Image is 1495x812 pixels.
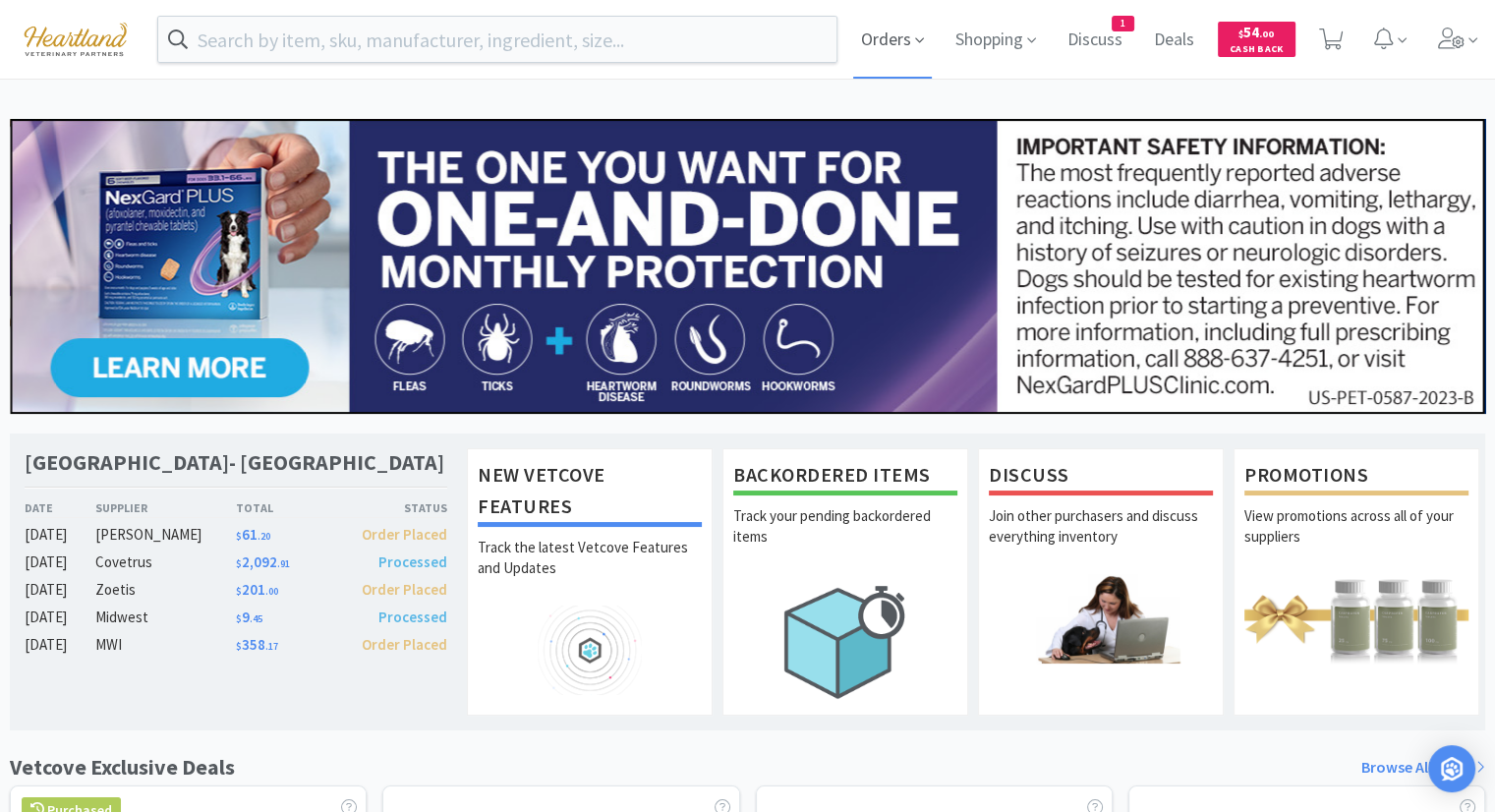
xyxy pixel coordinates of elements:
[362,525,447,544] span: Order Placed
[1234,448,1479,716] a: PromotionsView promotions across all of your suppliers
[250,612,262,625] span: . 45
[95,551,236,574] div: Covetrus
[95,578,236,602] div: Zoetis
[10,750,235,784] h1: Vetcove Exclusive Deals
[978,448,1224,716] a: DiscussJoin other purchasers and discuss everything inventory
[733,459,957,495] h1: Backordered Items
[25,551,95,574] div: [DATE]
[25,523,95,547] div: [DATE]
[258,530,270,543] span: . 20
[467,448,713,716] a: New Vetcove FeaturesTrack the latest Vetcove Features and Updates
[236,635,278,654] span: 358
[236,640,242,653] span: $
[95,523,236,547] div: [PERSON_NAME]
[25,578,447,602] a: [DATE]Zoetis$201.00Order Placed
[25,578,95,602] div: [DATE]
[478,537,702,606] p: Track the latest Vetcove Features and Updates
[1244,459,1468,495] h1: Promotions
[1238,28,1243,40] span: $
[10,12,142,66] img: cad7bdf275c640399d9c6e0c56f98fd2_10.png
[478,459,702,527] h1: New Vetcove Features
[362,580,447,599] span: Order Placed
[989,505,1213,574] p: Join other purchasers and discuss everything inventory
[362,635,447,654] span: Order Placed
[158,17,836,62] input: Search by item, sku, manufacturer, ingredient, size...
[1113,17,1133,30] span: 1
[1244,574,1468,664] img: hero_promotions.png
[1259,28,1274,40] span: . 00
[236,557,242,570] span: $
[25,551,447,574] a: [DATE]Covetrus$2,092.91Processed
[733,574,957,709] img: hero_backorders.png
[25,448,444,477] h1: [GEOGRAPHIC_DATA]- [GEOGRAPHIC_DATA]
[1238,23,1274,41] span: 54
[265,585,278,598] span: . 00
[25,498,95,517] div: Date
[236,612,242,625] span: $
[1428,745,1475,792] div: Open Intercom Messenger
[10,119,1485,414] img: 24562ba5414042f391a945fa418716b7_350.jpg
[989,574,1213,664] img: hero_discuss.png
[25,606,447,629] a: [DATE]Midwest$9.45Processed
[1230,44,1284,57] span: Cash Back
[265,640,278,653] span: . 17
[25,633,95,657] div: [DATE]
[25,606,95,629] div: [DATE]
[236,580,278,599] span: 201
[277,557,290,570] span: . 91
[733,505,957,574] p: Track your pending backordered items
[236,525,270,544] span: 61
[95,498,236,517] div: Supplier
[1218,13,1295,66] a: $54.00Cash Back
[95,606,236,629] div: Midwest
[378,552,447,571] span: Processed
[989,459,1213,495] h1: Discuss
[236,585,242,598] span: $
[1361,755,1485,781] a: Browse All Deals
[478,606,702,695] img: hero_feature_roadmap.png
[1244,505,1468,574] p: View promotions across all of your suppliers
[341,498,447,517] div: Status
[236,530,242,543] span: $
[95,633,236,657] div: MWI
[1060,31,1130,49] a: Discuss1
[25,523,447,547] a: [DATE][PERSON_NAME]$61.20Order Placed
[236,498,342,517] div: Total
[236,552,290,571] span: 2,092
[25,633,447,657] a: [DATE]MWI$358.17Order Placed
[722,448,968,716] a: Backordered ItemsTrack your pending backordered items
[1146,31,1202,49] a: Deals
[378,608,447,626] span: Processed
[236,608,262,626] span: 9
